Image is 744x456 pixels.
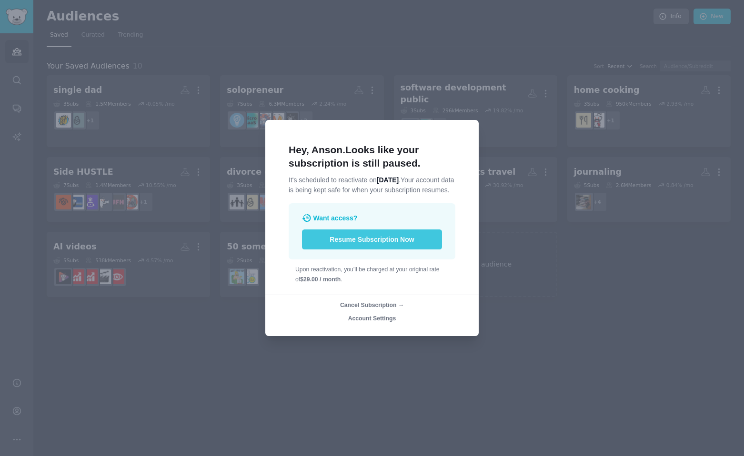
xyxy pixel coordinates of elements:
span: Account Settings [348,315,396,322]
span: Upon reactivation, you'll be charged at your original rate of . [295,266,440,283]
span: Cancel Subscription → [340,302,404,308]
p: Your account data is being kept safe for when your subscription resumes. [289,175,455,195]
button: Resume Subscription Now [302,229,442,249]
span: Want access? [313,214,358,222]
b: $29.00 / month [300,276,341,283]
span: Looks like your subscription is still paused. [289,144,421,169]
span: [DATE] [377,176,399,184]
h1: Hey, Anson. [289,143,455,170]
span: It's scheduled to reactivate on . [289,176,401,184]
